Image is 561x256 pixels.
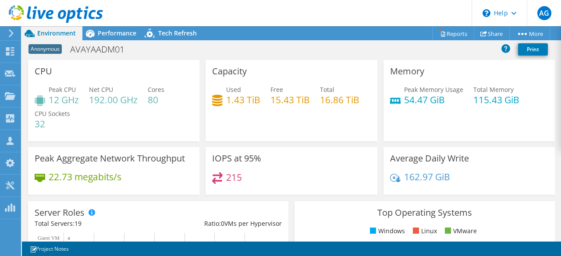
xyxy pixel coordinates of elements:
[509,27,550,40] a: More
[226,85,241,94] span: Used
[404,95,463,105] h4: 54.47 GiB
[368,226,405,236] li: Windows
[320,85,334,94] span: Total
[320,95,359,105] h4: 16.86 TiB
[518,43,548,56] a: Print
[28,44,62,54] span: Anonymous
[226,172,242,182] h4: 215
[473,85,514,94] span: Total Memory
[301,208,548,217] h3: Top Operating Systems
[68,236,70,241] text: 0
[49,172,121,182] h4: 22.73 megabits/s
[158,219,282,228] div: Ratio: VMs per Hypervisor
[98,29,136,37] span: Performance
[35,219,158,228] div: Total Servers:
[158,29,197,37] span: Tech Refresh
[270,85,283,94] span: Free
[390,67,424,76] h3: Memory
[483,9,490,17] svg: \n
[35,67,52,76] h3: CPU
[443,226,477,236] li: VMware
[390,154,469,163] h3: Average Daily Write
[226,95,260,105] h4: 1.43 TiB
[473,95,519,105] h4: 115.43 GiB
[404,85,463,94] span: Peak Memory Usage
[404,172,450,182] h4: 162.97 GiB
[35,119,70,129] h4: 32
[89,95,138,105] h4: 192.00 GHz
[221,219,224,228] span: 0
[75,219,82,228] span: 19
[37,29,76,37] span: Environment
[89,85,113,94] span: Net CPU
[411,226,437,236] li: Linux
[537,6,551,20] span: AG
[432,27,474,40] a: Reports
[148,85,164,94] span: Cores
[35,208,85,217] h3: Server Roles
[35,109,70,118] span: CPU Sockets
[212,67,247,76] h3: Capacity
[148,95,164,105] h4: 80
[270,95,310,105] h4: 15.43 TiB
[474,27,510,40] a: Share
[212,154,261,163] h3: IOPS at 95%
[24,243,75,254] a: Project Notes
[66,45,138,54] h1: AVAYAADM01
[38,235,60,241] text: Guest VM
[35,154,185,163] h3: Peak Aggregate Network Throughput
[49,85,76,94] span: Peak CPU
[49,95,79,105] h4: 12 GHz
